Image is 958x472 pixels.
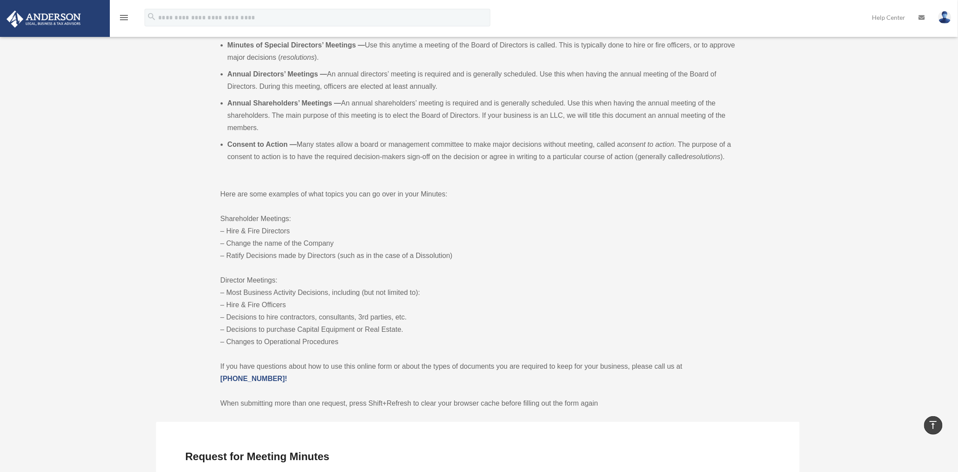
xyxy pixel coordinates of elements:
[938,11,951,24] img: User Pic
[147,12,156,22] i: search
[686,153,720,160] em: resolutions
[228,99,341,107] b: Annual Shareholders’ Meetings —
[221,375,287,382] a: [PHONE_NUMBER]!
[656,141,675,148] em: action
[182,447,774,466] h3: Request for Meeting Minutes
[221,188,736,200] p: Here are some examples of what topics you can go over in your Minutes:
[221,360,736,385] p: If you have questions about how to use this online form or about the types of documents you are r...
[119,12,129,23] i: menu
[228,39,736,64] li: Use this anytime a meeting of the Board of Directors is called. This is typically done to hire or...
[228,141,297,148] b: Consent to Action —
[228,138,736,163] li: Many states allow a board or management committee to make major decisions without meeting, called...
[221,213,736,262] p: Shareholder Meetings: – Hire & Fire Directors – Change the name of the Company – Ratify Decisions...
[928,420,939,430] i: vertical_align_top
[221,274,736,348] p: Director Meetings: – Most Business Activity Decisions, including (but not limited to): – Hire & F...
[280,54,314,61] em: resolutions
[119,15,129,23] a: menu
[228,41,365,49] b: Minutes of Special Directors’ Meetings —
[221,397,736,410] p: When submitting more than one request, press Shift+Refresh to clear your browser cache before fil...
[621,141,653,148] em: consent to
[924,416,943,435] a: vertical_align_top
[4,11,83,28] img: Anderson Advisors Platinum Portal
[228,68,736,93] li: An annual directors’ meeting is required and is generally scheduled. Use this when having the ann...
[228,97,736,134] li: An annual shareholders’ meeting is required and is generally scheduled. Use this when having the ...
[228,70,327,78] b: Annual Directors’ Meetings —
